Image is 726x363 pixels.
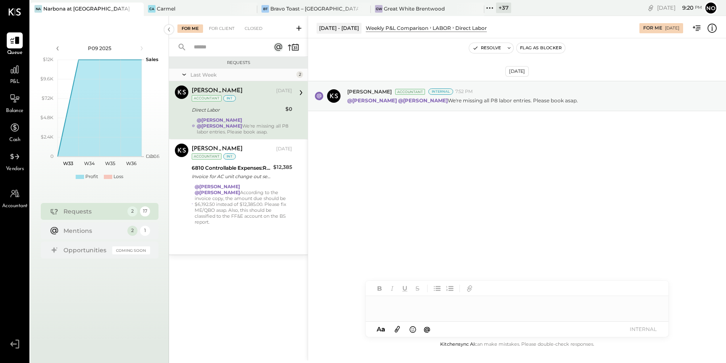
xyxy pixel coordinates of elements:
div: Accountant [192,153,222,160]
text: Labor [146,153,158,159]
div: Narbona at [GEOGRAPHIC_DATA] LLC [43,5,131,12]
a: Cash [0,120,29,144]
div: LABOR [433,24,451,32]
button: Underline [399,283,410,294]
span: Vendors [6,165,24,173]
button: No [704,1,718,15]
div: For Client [205,24,239,33]
div: BT [261,5,269,13]
div: Ca [148,5,156,13]
text: W36 [126,160,136,166]
text: W34 [84,160,95,166]
div: Direct Labor [192,106,283,114]
div: 1 [140,226,150,236]
div: $0 [285,105,292,113]
div: GW [375,5,383,13]
div: Accountant [192,95,222,101]
div: Weekly P&L Comparison [366,24,428,32]
button: Ordered List [444,283,455,294]
span: [PERSON_NAME] [347,88,392,95]
div: [DATE] [276,88,292,94]
div: 2 [296,71,303,78]
div: Carmel [157,5,175,12]
strong: @[PERSON_NAME] [195,184,240,190]
a: Accountant [0,186,29,210]
div: 2 [127,226,137,236]
div: [DATE] [505,66,529,77]
span: Balance [6,107,24,115]
strong: @[PERSON_NAME] [197,117,242,123]
div: + 37 [496,3,511,13]
text: 0 [50,153,53,159]
div: $12,385 [273,163,292,171]
span: Queue [7,49,23,57]
strong: @[PERSON_NAME] [398,97,448,104]
div: 2 [127,206,137,216]
div: Requests [173,60,304,66]
div: [DATE] [276,146,292,152]
strong: @[PERSON_NAME] [347,97,397,104]
div: Na [34,5,42,13]
button: Bold [374,283,385,294]
div: Mentions [63,227,123,235]
button: Resolve [469,43,504,53]
button: Strikethrough [412,283,423,294]
a: Balance [0,91,29,115]
div: int [223,95,236,101]
div: Opportunities [63,246,108,254]
div: copy link [647,3,655,12]
button: INTERNAL [626,323,660,335]
span: @ [424,325,430,333]
div: According to the invoice copy, the amount due should be $6,192.50 instead of $12,385.00. Please f... [195,184,292,225]
div: [DATE] [665,25,679,31]
text: $12K [43,56,53,62]
span: 7:52 PM [455,88,473,95]
text: $2.4K [41,134,53,140]
span: Cash [9,136,20,144]
text: W33 [63,160,73,166]
div: Direct Labor [455,24,487,32]
button: Add URL [464,283,475,294]
div: Accountant [395,89,425,95]
div: Internal [428,88,453,95]
button: Aa [374,325,388,334]
p: We're missing all P8 labor entries. Please book asap. [347,97,578,104]
button: Flag as Blocker [517,43,565,53]
text: Sales [146,56,158,62]
div: Invoice for AC unit change out service with 50% discount applied [192,172,271,181]
span: a [381,325,385,333]
strong: @[PERSON_NAME] [195,190,240,195]
button: @ [421,324,433,334]
div: [PERSON_NAME] [192,145,243,153]
button: Unordered List [432,283,443,294]
div: Coming Soon [112,246,150,254]
div: Bravo Toast – [GEOGRAPHIC_DATA] [270,5,358,12]
div: Closed [240,24,267,33]
div: 17 [140,206,150,216]
div: Loss [114,173,123,180]
a: P&L [0,61,29,86]
div: Profit [85,173,98,180]
div: [DATE] - [DATE] [317,23,362,33]
div: For Me [177,24,203,33]
div: Requests [63,207,123,216]
a: Vendors [0,149,29,173]
text: $4.8K [40,115,53,120]
text: $7.2K [42,95,53,101]
div: [PERSON_NAME] [192,87,243,95]
button: Italic [387,283,398,294]
div: P09 2025 [64,45,135,52]
div: [DATE] [657,4,702,12]
strong: @[PERSON_NAME] [197,123,242,129]
div: Great White Brentwood [384,5,445,12]
text: $9.6K [40,76,53,82]
div: 6810 Controllable Expenses:Repairs & Maintenance:Repair & Maintenance, Equipment [192,164,271,172]
text: W35 [105,160,115,166]
span: Accountant [2,203,28,210]
div: Last Week [190,71,294,78]
div: For Me [643,25,662,32]
div: int [223,153,236,160]
span: P&L [10,78,20,86]
div: We're missing all P8 labor entries. Please book asap. [197,117,292,135]
a: Queue [0,32,29,57]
